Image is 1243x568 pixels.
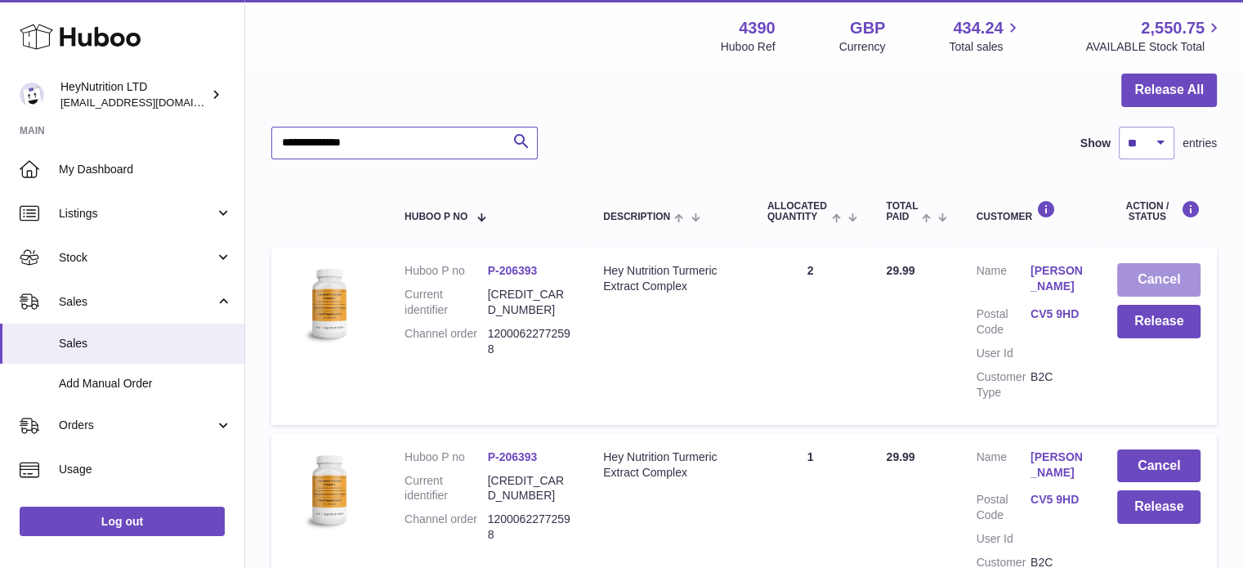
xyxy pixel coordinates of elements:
label: Show [1080,136,1111,151]
dt: Postal Code [976,306,1030,338]
span: 29.99 [886,264,914,277]
dd: 12000622772598 [488,326,571,357]
img: 43901725567759.jpeg [288,263,369,345]
dt: Name [976,449,1030,485]
dt: Channel order [405,326,488,357]
a: P-206393 [488,264,538,277]
a: [PERSON_NAME] [1031,449,1084,481]
span: ALLOCATED Quantity [767,201,828,222]
span: entries [1183,136,1217,151]
dd: [CREDIT_CARD_NUMBER] [488,473,571,504]
a: CV5 9HD [1031,306,1084,322]
div: HeyNutrition LTD [60,79,208,110]
dd: B2C [1031,369,1084,400]
dt: User Id [976,346,1030,361]
a: P-206393 [488,450,538,463]
a: 434.24 Total sales [949,17,1022,55]
span: Add Manual Order [59,376,232,391]
button: Cancel [1117,449,1201,483]
div: Customer [976,200,1084,222]
span: Sales [59,336,232,351]
div: Huboo Ref [721,39,776,55]
span: Huboo P no [405,212,467,222]
span: 434.24 [953,17,1003,39]
dt: Huboo P no [405,449,488,465]
span: 2,550.75 [1141,17,1205,39]
button: Release [1117,490,1201,524]
dt: Postal Code [976,492,1030,523]
img: 43901725567759.jpeg [288,449,369,531]
span: Total paid [886,201,918,222]
td: 2 [751,247,870,424]
span: [EMAIL_ADDRESS][DOMAIN_NAME] [60,96,240,109]
span: My Dashboard [59,162,232,177]
span: Sales [59,294,215,310]
div: Hey Nutrition Turmeric Extract Complex [603,449,735,481]
strong: GBP [850,17,885,39]
span: Description [603,212,670,222]
span: Total sales [949,39,1022,55]
button: Release All [1121,74,1217,107]
dt: Huboo P no [405,263,488,279]
span: Orders [59,418,215,433]
button: Release [1117,305,1201,338]
span: 29.99 [886,450,914,463]
img: info@heynutrition.com [20,83,44,107]
button: Cancel [1117,263,1201,297]
div: Action / Status [1117,200,1201,222]
dt: Customer Type [976,369,1030,400]
span: Listings [59,206,215,221]
dt: User Id [976,531,1030,547]
div: Currency [839,39,886,55]
a: Log out [20,507,225,536]
a: CV5 9HD [1031,492,1084,508]
dt: Name [976,263,1030,298]
a: 2,550.75 AVAILABLE Stock Total [1085,17,1223,55]
dt: Current identifier [405,287,488,318]
div: Hey Nutrition Turmeric Extract Complex [603,263,735,294]
span: Stock [59,250,215,266]
dt: Channel order [405,512,488,543]
a: [PERSON_NAME] [1031,263,1084,294]
dd: 12000622772598 [488,512,571,543]
span: AVAILABLE Stock Total [1085,39,1223,55]
strong: 4390 [739,17,776,39]
dd: [CREDIT_CARD_NUMBER] [488,287,571,318]
span: Usage [59,462,232,477]
dt: Current identifier [405,473,488,504]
